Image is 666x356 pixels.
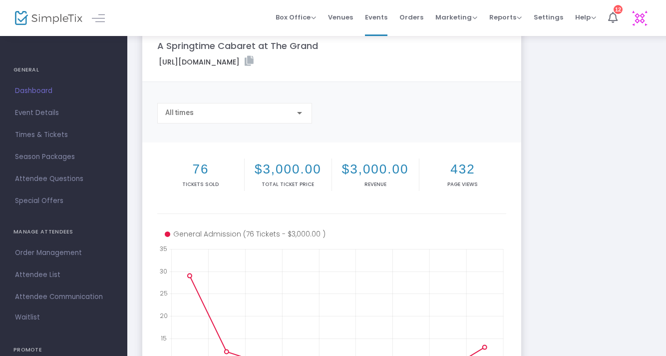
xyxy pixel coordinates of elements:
span: All times [165,108,194,116]
p: Revenue [334,180,417,188]
text: 30 [160,266,167,275]
span: Help [575,12,596,22]
span: Reports [489,12,522,22]
h2: $3,000.00 [247,161,330,177]
span: Season Packages [15,150,112,163]
h2: 76 [159,161,242,177]
h2: $3,000.00 [334,161,417,177]
span: Dashboard [15,84,112,97]
span: Order Management [15,246,112,259]
h4: GENERAL [13,60,114,80]
span: Box Office [276,12,316,22]
span: Settings [534,4,563,30]
p: Total Ticket Price [247,180,330,188]
span: Orders [399,4,423,30]
span: Event Details [15,106,112,119]
span: Events [365,4,387,30]
span: Special Offers [15,194,112,207]
span: Marketing [435,12,477,22]
span: Attendee List [15,268,112,281]
span: Waitlist [15,312,40,322]
h2: 432 [421,161,505,177]
text: 25 [160,289,168,297]
text: 15 [161,333,167,342]
h4: MANAGE ATTENDEES [13,222,114,242]
p: Tickets sold [159,180,242,188]
text: 35 [160,244,167,253]
p: Page Views [421,180,505,188]
span: Attendee Communication [15,290,112,303]
span: Times & Tickets [15,128,112,141]
div: 12 [614,5,623,14]
span: Attendee Questions [15,172,112,185]
label: [URL][DOMAIN_NAME] [159,56,254,67]
text: 20 [160,311,168,320]
span: Venues [328,4,353,30]
m-panel-title: A Springtime Cabaret at The Grand [157,39,318,52]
